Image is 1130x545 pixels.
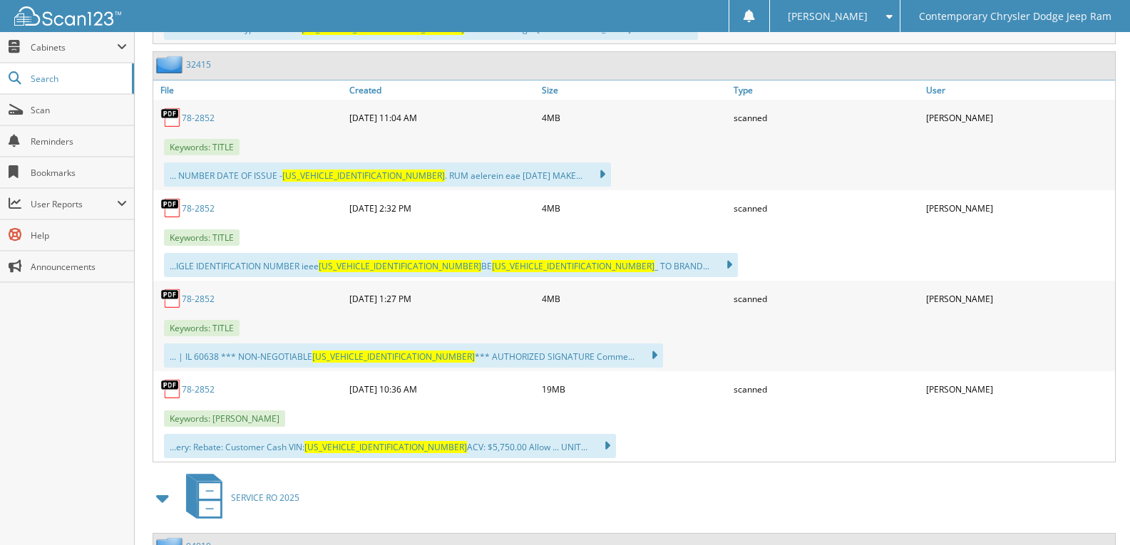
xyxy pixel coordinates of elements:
div: ... | IL 60638 *** NON-NEGOTIABLE *** AUTHORIZED SIGNATURE Comme... [164,343,663,368]
div: scanned [730,284,923,313]
span: Keywords: TITLE [164,139,240,155]
span: [US_VEHICLE_IDENTIFICATION_NUMBER] [304,441,467,453]
img: folder2.png [156,56,186,73]
a: 78-2852 [182,383,215,395]
span: SERVICE RO 2025 [231,492,299,504]
div: ...IGLE IDENTIFICATION NUMBER ieee BE _ TO BRAND... [164,253,738,277]
img: PDF.png [160,378,182,400]
div: 4MB [538,284,731,313]
a: User [923,81,1115,100]
span: Help [31,229,127,242]
span: [US_VEHICLE_IDENTIFICATION_NUMBER] [319,260,481,272]
a: Created [346,81,538,100]
span: Bookmarks [31,167,127,179]
a: SERVICE RO 2025 [178,469,299,526]
div: [DATE] 1:27 PM [346,284,538,313]
a: 78-2852 [182,202,215,214]
div: [DATE] 11:04 AM [346,103,538,132]
span: Contemporary Chrysler Dodge Jeep Ram [919,12,1111,21]
span: Search [31,73,125,85]
div: scanned [730,194,923,222]
span: Scan [31,104,127,116]
div: [PERSON_NAME] [923,284,1115,313]
img: scan123-logo-white.svg [14,6,121,26]
div: [PERSON_NAME] [923,194,1115,222]
div: 4MB [538,103,731,132]
a: Size [538,81,731,100]
img: PDF.png [160,197,182,219]
span: Keywords: TITLE [164,229,240,246]
div: [PERSON_NAME] [923,375,1115,403]
span: [US_VEHICLE_IDENTIFICATION_NUMBER] [492,260,654,272]
div: ... NUMBER DATE OF ISSUE - . RUM aelerein eae [DATE] MAKE... [164,162,611,187]
div: ...ery: Rebate: Customer Cash VIN: ACV: $5,750.00 Allow ... UNIT... [164,434,616,458]
span: [US_VEHICLE_IDENTIFICATION_NUMBER] [282,170,445,182]
img: PDF.png [160,288,182,309]
span: Cabinets [31,41,117,53]
div: [DATE] 10:36 AM [346,375,538,403]
div: scanned [730,103,923,132]
div: 4MB [538,194,731,222]
div: 19MB [538,375,731,403]
span: User Reports [31,198,117,210]
span: Reminders [31,135,127,147]
div: [DATE] 2:32 PM [346,194,538,222]
a: File [153,81,346,100]
a: 32415 [186,58,211,71]
span: Keywords: TITLE [164,320,240,336]
span: [PERSON_NAME] [788,12,868,21]
div: scanned [730,375,923,403]
a: 78-2852 [182,112,215,124]
a: 78-2852 [182,293,215,305]
div: [PERSON_NAME] [923,103,1115,132]
iframe: Chat Widget [1059,477,1130,545]
span: Announcements [31,261,127,273]
span: [US_VEHICLE_IDENTIFICATION_NUMBER] [312,351,475,363]
a: Type [730,81,923,100]
span: Keywords: [PERSON_NAME] [164,410,285,427]
img: PDF.png [160,107,182,128]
